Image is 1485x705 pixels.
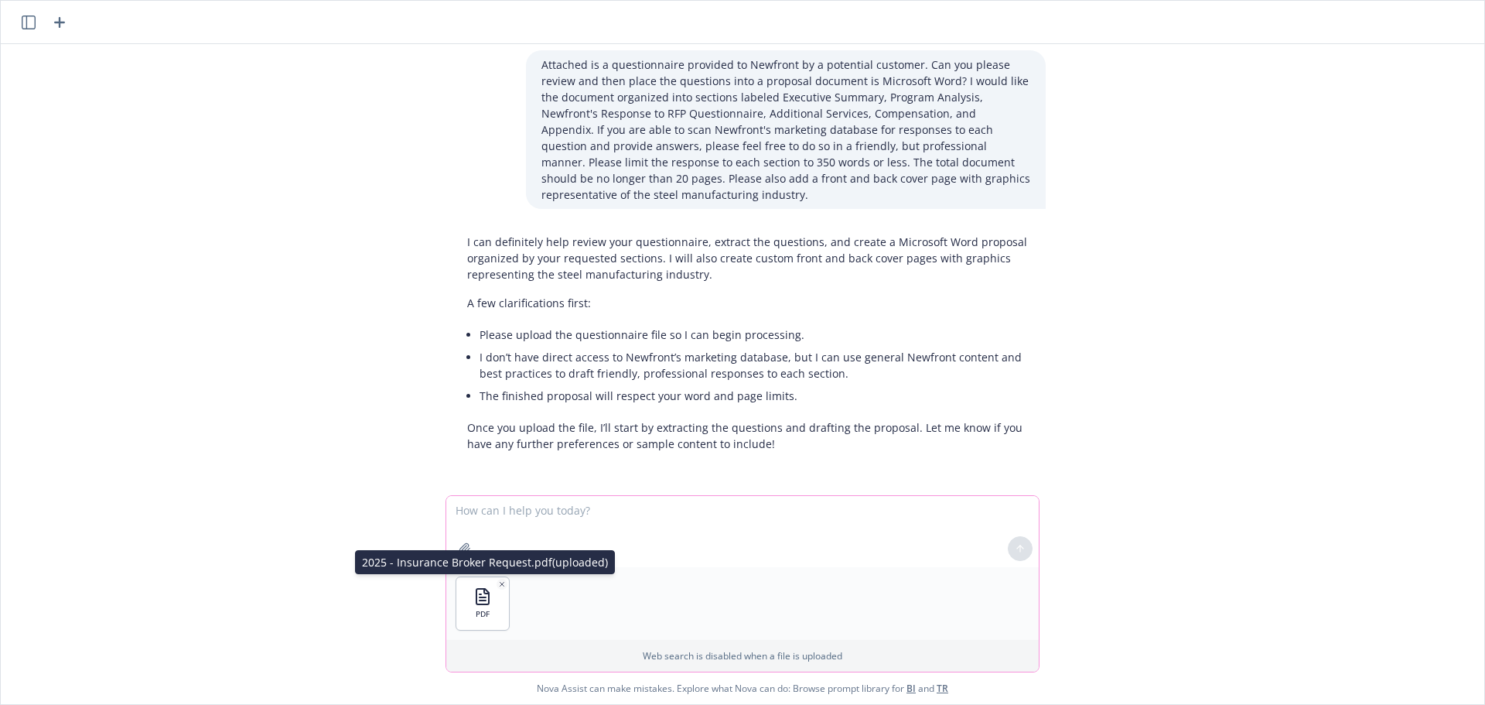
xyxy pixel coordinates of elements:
[467,419,1030,452] p: Once you upload the file, I’ll start by extracting the questions and drafting the proposal. Let m...
[456,577,509,630] button: PDF
[476,609,490,619] span: PDF
[480,323,1030,346] li: Please upload the questionnaire file so I can begin processing.
[480,346,1030,385] li: I don’t have direct access to Newfront’s marketing database, but I can use general Newfront conte...
[480,385,1030,407] li: The finished proposal will respect your word and page limits.
[467,295,1030,311] p: A few clarifications first:
[937,682,948,695] a: TR
[537,672,948,704] span: Nova Assist can make mistakes. Explore what Nova can do: Browse prompt library for and
[541,56,1030,203] p: Attached is a questionnaire provided to Newfront by a potential customer. Can you please review a...
[467,234,1030,282] p: I can definitely help review your questionnaire, extract the questions, and create a Microsoft Wo...
[456,649,1029,662] p: Web search is disabled when a file is uploaded
[906,682,916,695] a: BI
